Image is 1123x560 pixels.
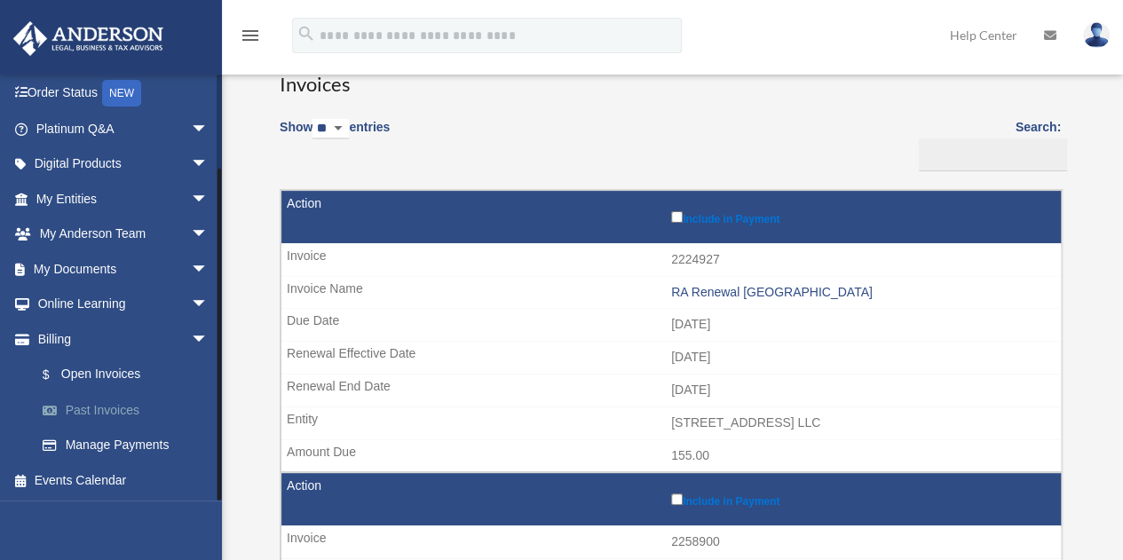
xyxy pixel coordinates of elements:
label: Show entries [280,116,390,157]
label: Search: [913,116,1061,171]
input: Include in Payment [671,493,683,505]
a: My Anderson Teamarrow_drop_down [12,217,235,252]
td: [STREET_ADDRESS] LLC [281,406,1061,440]
span: arrow_drop_down [191,111,226,147]
td: 2258900 [281,525,1061,559]
a: $Open Invoices [25,357,226,393]
td: 155.00 [281,439,1061,473]
h3: Invoices [280,54,1061,99]
span: arrow_drop_down [191,287,226,323]
td: 2224927 [281,243,1061,277]
td: [DATE] [281,308,1061,342]
a: Events Calendar [12,462,235,498]
select: Showentries [312,119,349,139]
a: Billingarrow_drop_down [12,321,235,357]
span: arrow_drop_down [191,181,226,217]
input: Search: [919,138,1067,172]
span: arrow_drop_down [191,321,226,358]
a: My Documentsarrow_drop_down [12,251,235,287]
img: User Pic [1083,22,1110,48]
a: My Entitiesarrow_drop_down [12,181,235,217]
span: arrow_drop_down [191,146,226,183]
span: $ [52,364,61,386]
td: [DATE] [281,374,1061,407]
label: Include in Payment [671,208,1052,225]
a: Past Invoices [25,392,235,428]
a: Order StatusNEW [12,75,235,112]
i: search [297,24,316,43]
a: Online Learningarrow_drop_down [12,287,235,322]
div: NEW [102,80,141,106]
span: arrow_drop_down [191,217,226,253]
td: [DATE] [281,341,1061,375]
input: Include in Payment [671,211,683,223]
span: arrow_drop_down [191,251,226,288]
div: RA Renewal [GEOGRAPHIC_DATA] [671,285,1052,300]
i: menu [240,25,261,46]
a: Digital Productsarrow_drop_down [12,146,235,182]
a: Manage Payments [25,428,235,463]
img: Anderson Advisors Platinum Portal [8,21,169,56]
a: menu [240,31,261,46]
a: Platinum Q&Aarrow_drop_down [12,111,235,146]
label: Include in Payment [671,490,1052,508]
